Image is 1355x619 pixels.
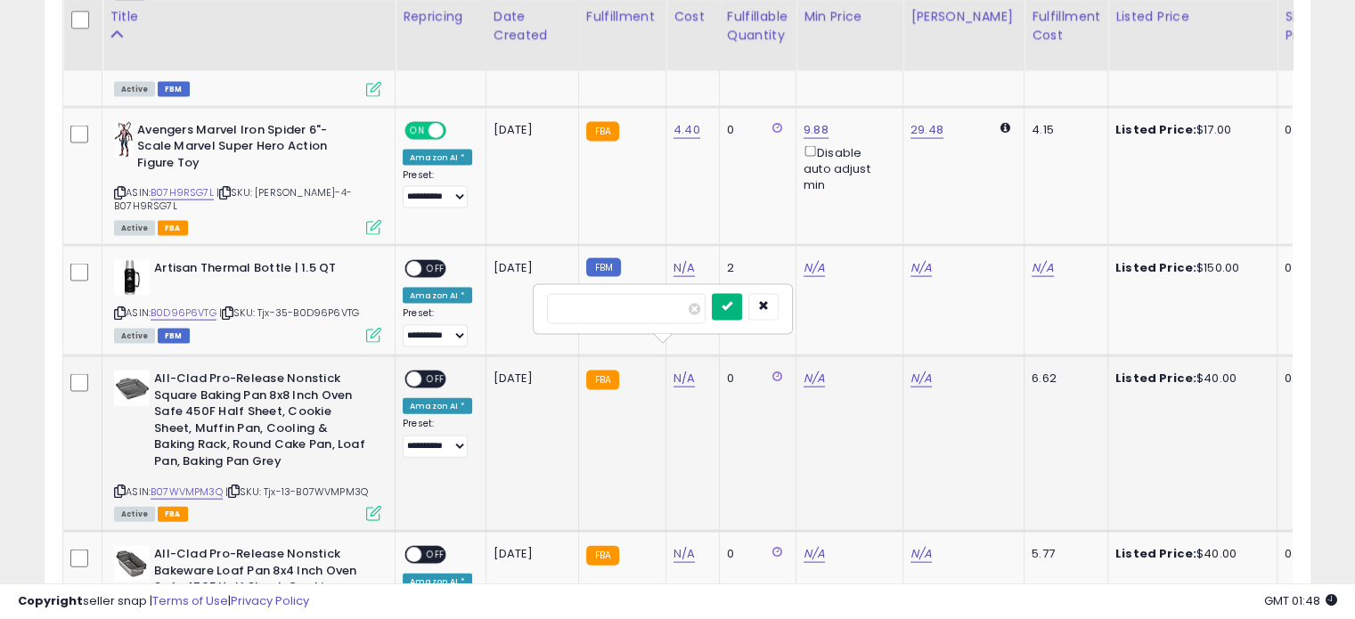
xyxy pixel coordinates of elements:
img: 4113VI2Q-AL._SL40_.jpg [114,122,133,158]
a: N/A [910,370,932,387]
a: 4.40 [673,121,700,139]
div: 0.00 [1285,260,1314,276]
a: N/A [673,370,695,387]
div: 4.15 [1032,122,1094,138]
span: FBA [158,507,188,522]
div: 0.00 [1285,122,1314,138]
span: OFF [421,372,450,387]
span: FBM [158,329,190,344]
div: Amazon AI * [403,150,472,166]
div: Preset: [403,307,472,347]
div: $40.00 [1115,371,1263,387]
span: | SKU: Tjx-13-B07WVMPM3Q [225,485,368,499]
span: All listings currently available for purchase on Amazon [114,507,155,522]
a: N/A [673,545,695,563]
a: Privacy Policy [231,592,309,609]
div: Listed Price [1115,8,1269,27]
small: FBM [586,258,621,277]
a: 29.48 [910,121,943,139]
div: seller snap | | [18,593,309,610]
small: FBA [586,371,619,390]
b: Listed Price: [1115,370,1196,387]
div: Ship Price [1285,8,1320,45]
a: B07H9RSG7L [151,185,214,200]
strong: Copyright [18,592,83,609]
span: OFF [444,123,472,138]
a: N/A [804,370,825,387]
div: 2 [727,260,782,276]
b: Avengers Marvel Iron Spider 6"-Scale Marvel Super Hero Action Figure Toy [137,122,354,176]
div: 6.62 [1032,371,1094,387]
b: Listed Price: [1115,121,1196,138]
div: 0.00 [1285,371,1314,387]
div: Fulfillable Quantity [727,8,788,45]
div: Preset: [403,169,472,209]
div: ASIN: [114,260,381,341]
b: Artisan Thermal Bottle | 1.5 QT [154,260,371,281]
div: Title [110,8,388,27]
div: Fulfillment [586,8,658,27]
div: 0 [727,546,782,562]
div: 5.77 [1032,546,1094,562]
b: All-Clad Pro-Release Nonstick Square Baking Pan 8x8 Inch Oven Safe 450F Half Sheet, Cookie Sheet,... [154,371,371,474]
a: N/A [910,259,932,277]
div: [DATE] [494,122,565,138]
a: B0D96P6VTG [151,305,216,321]
a: N/A [673,259,695,277]
div: [DATE] [494,371,565,387]
small: FBA [586,122,619,142]
div: Amazon AI * [403,398,472,414]
span: All listings currently available for purchase on Amazon [114,329,155,344]
div: [DATE] [494,546,565,562]
span: ON [406,123,429,138]
img: 31UWQGLaVtL._SL40_.jpg [114,371,150,406]
div: Min Price [804,8,895,27]
div: Preset: [403,418,472,458]
span: | SKU: [PERSON_NAME]-4-B07H9RSG7L [114,185,352,212]
span: FBA [158,221,188,236]
div: Cost [673,8,712,27]
a: 9.88 [804,121,829,139]
span: OFF [421,262,450,277]
img: 31IlrXI29pL._SL40_.jpg [114,260,150,296]
div: 0.00 [1285,546,1314,562]
div: Repricing [403,8,478,27]
div: 0 [727,371,782,387]
a: Terms of Use [152,592,228,609]
div: ASIN: [114,371,381,519]
span: All listings currently available for purchase on Amazon [114,221,155,236]
div: Date Created [494,8,571,45]
b: Listed Price: [1115,259,1196,276]
span: FBM [158,82,190,97]
img: 31M5V2F8AHL._SL40_.jpg [114,546,150,582]
a: B07WVMPM3Q [151,485,223,500]
div: Disable auto adjust min [804,143,889,194]
small: FBA [586,546,619,566]
span: 2025-10-14 01:48 GMT [1264,592,1337,609]
b: Listed Price: [1115,545,1196,562]
span: All listings currently available for purchase on Amazon [114,82,155,97]
span: | SKU: Tjx-35-B0D96P6VTG [219,305,359,320]
a: N/A [804,259,825,277]
a: N/A [804,545,825,563]
a: N/A [910,545,932,563]
span: OFF [421,548,450,563]
div: $17.00 [1115,122,1263,138]
div: [DATE] [494,260,565,276]
div: ASIN: [114,122,381,234]
a: N/A [1032,259,1053,277]
div: $40.00 [1115,546,1263,562]
i: Calculated using Dynamic Max Price. [1000,122,1010,134]
div: Fulfillment Cost [1032,8,1100,45]
div: 0 [727,122,782,138]
div: [PERSON_NAME] [910,8,1016,27]
div: $150.00 [1115,260,1263,276]
div: Amazon AI * [403,288,472,304]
